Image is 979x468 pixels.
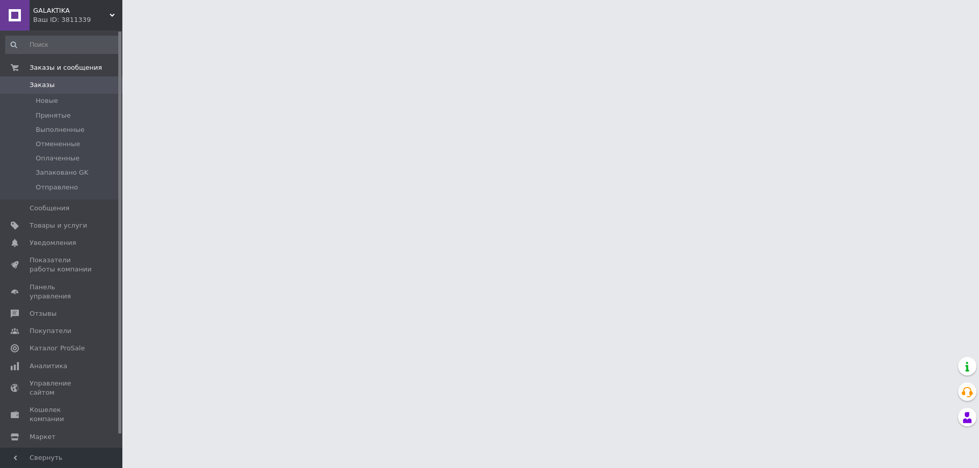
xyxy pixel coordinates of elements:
span: Заказы [30,80,55,90]
span: Заказы и сообщения [30,63,102,72]
span: Показатели работы компании [30,256,94,274]
span: Выполненные [36,125,85,134]
span: Товары и услуги [30,221,87,230]
input: Поиск [5,36,120,54]
span: Отправлено [36,183,78,192]
span: Покупатели [30,326,71,336]
span: Запаковано GK [36,168,88,177]
span: Отмененные [36,140,80,149]
span: Кошелек компании [30,405,94,424]
span: Оплаченные [36,154,80,163]
span: Панель управления [30,283,94,301]
div: Ваш ID: 3811339 [33,15,122,24]
span: GALAKTIKA [33,6,110,15]
span: Управление сайтом [30,379,94,397]
span: Сообщения [30,204,69,213]
span: Принятые [36,111,71,120]
span: Аналитика [30,362,67,371]
span: Новые [36,96,58,105]
span: Каталог ProSale [30,344,85,353]
span: Маркет [30,432,56,442]
span: Отзывы [30,309,57,318]
span: Уведомления [30,238,76,247]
